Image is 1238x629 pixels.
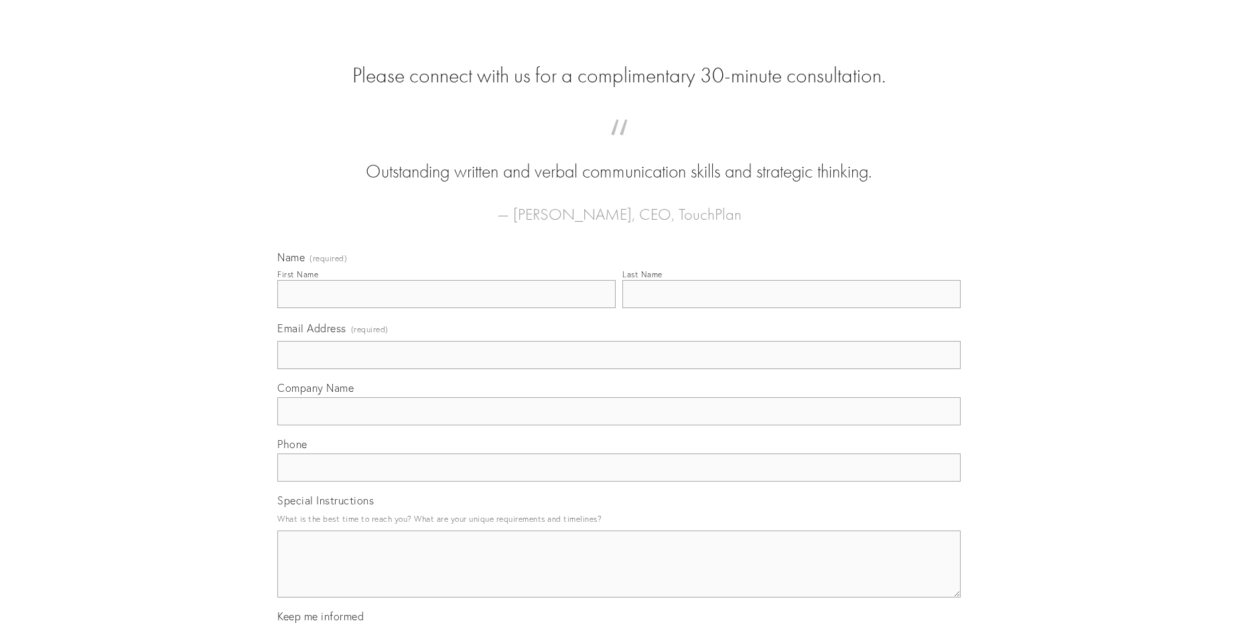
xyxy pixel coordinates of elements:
span: Keep me informed [277,610,364,623]
span: (required) [309,255,347,263]
figcaption: — [PERSON_NAME], CEO, TouchPlan [299,185,939,228]
p: What is the best time to reach you? What are your unique requirements and timelines? [277,510,961,528]
span: Special Instructions [277,494,374,507]
span: Phone [277,437,307,451]
h2: Please connect with us for a complimentary 30-minute consultation. [277,63,961,88]
span: Name [277,251,305,264]
span: Company Name [277,381,354,395]
div: Last Name [622,269,663,279]
span: Email Address [277,322,346,335]
span: (required) [351,320,389,338]
blockquote: Outstanding written and verbal communication skills and strategic thinking. [299,133,939,185]
span: “ [299,133,939,159]
div: First Name [277,269,318,279]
